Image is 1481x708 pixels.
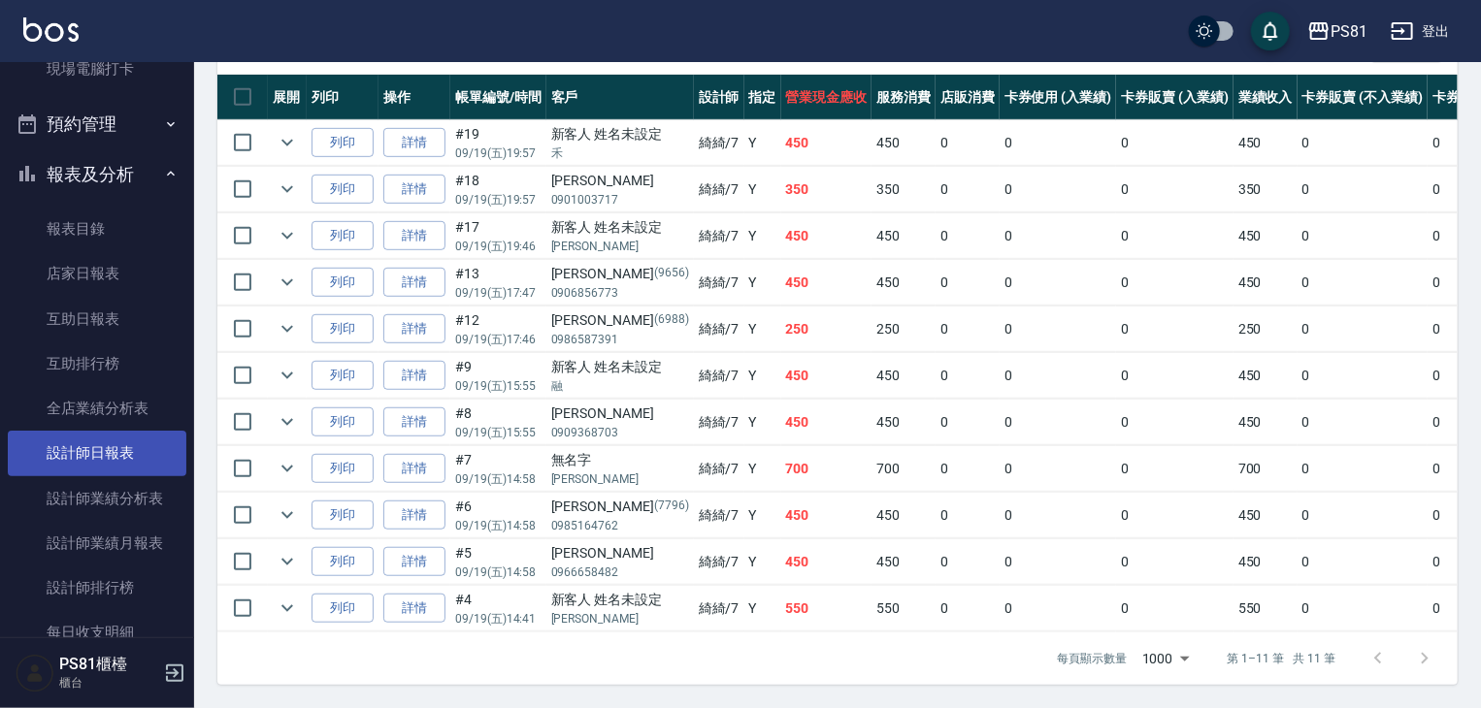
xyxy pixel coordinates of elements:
h5: PS81櫃檯 [59,655,158,674]
td: 450 [1234,260,1298,306]
a: 詳情 [383,407,445,437]
td: #18 [450,167,546,212]
td: #6 [450,493,546,538]
p: 第 1–11 筆 共 11 筆 [1228,650,1335,667]
a: 詳情 [383,221,445,251]
div: 1000 [1135,632,1197,685]
td: Y [744,213,781,259]
td: 0 [1298,400,1428,445]
td: 0 [1298,446,1428,492]
a: 全店業績分析表 [8,386,186,431]
td: 0 [1000,167,1117,212]
p: 09/19 (五) 17:47 [455,284,542,302]
td: 0 [936,120,1000,166]
td: 450 [872,353,936,399]
p: 09/19 (五) 14:58 [455,517,542,534]
a: 詳情 [383,361,445,391]
a: 設計師業績分析表 [8,476,186,521]
button: expand row [273,314,302,343]
button: expand row [273,361,302,390]
td: 450 [1234,120,1298,166]
a: 詳情 [383,268,445,298]
td: 700 [781,446,872,492]
div: [PERSON_NAME] [551,497,689,517]
button: expand row [273,175,302,204]
p: 09/19 (五) 15:55 [455,377,542,395]
th: 卡券販賣 (入業績) [1116,75,1234,120]
p: 櫃台 [59,674,158,692]
td: #7 [450,446,546,492]
div: 新客人 姓名未設定 [551,217,689,238]
td: 0 [1298,167,1428,212]
button: expand row [273,594,302,623]
td: 550 [781,586,872,631]
p: 09/19 (五) 14:58 [455,563,542,581]
td: 綺綺 /7 [694,493,744,538]
td: #5 [450,539,546,585]
td: Y [744,446,781,492]
th: 客戶 [546,75,694,120]
td: 0 [1298,306,1428,352]
p: (7796) [654,497,689,517]
p: 09/19 (五) 17:46 [455,331,542,348]
td: 0 [1000,260,1117,306]
p: 0901003717 [551,191,689,209]
p: 0906856773 [551,284,689,302]
td: 250 [872,306,936,352]
td: 450 [872,493,936,538]
td: 700 [872,446,936,492]
a: 詳情 [383,175,445,205]
td: 0 [936,400,1000,445]
td: Y [744,586,781,631]
p: [PERSON_NAME] [551,610,689,628]
td: 450 [1234,353,1298,399]
td: #4 [450,586,546,631]
img: Person [16,654,54,692]
td: 綺綺 /7 [694,586,744,631]
td: #8 [450,400,546,445]
td: 0 [1116,400,1234,445]
a: 詳情 [383,314,445,344]
p: 0966658482 [551,563,689,581]
a: 詳情 [383,500,445,531]
th: 卡券使用 (入業績) [1000,75,1117,120]
td: 450 [872,260,936,306]
td: 0 [1298,260,1428,306]
th: 服務消費 [872,75,936,120]
td: 0 [1116,446,1234,492]
td: 450 [781,213,872,259]
td: 450 [872,539,936,585]
div: [PERSON_NAME] [551,264,689,284]
td: 450 [781,493,872,538]
div: [PERSON_NAME] [551,403,689,424]
div: 新客人 姓名未設定 [551,590,689,610]
a: 報表目錄 [8,207,186,251]
button: expand row [273,454,302,483]
td: Y [744,260,781,306]
div: 新客人 姓名未設定 [551,357,689,377]
td: 0 [1116,120,1234,166]
td: 0 [1116,493,1234,538]
p: 09/19 (五) 19:57 [455,191,542,209]
td: 綺綺 /7 [694,260,744,306]
td: 0 [1298,493,1428,538]
button: 列印 [312,500,374,531]
td: 0 [1116,539,1234,585]
td: 0 [1000,446,1117,492]
td: 450 [781,120,872,166]
td: 0 [1298,586,1428,631]
p: 09/19 (五) 15:55 [455,424,542,441]
a: 詳情 [383,547,445,577]
button: expand row [273,407,302,436]
p: [PERSON_NAME] [551,238,689,255]
button: expand row [273,221,302,250]
p: 0985164762 [551,517,689,534]
td: 350 [781,167,872,212]
p: 每頁顯示數量 [1057,650,1127,667]
a: 互助日報表 [8,297,186,341]
button: 列印 [312,594,374,624]
button: expand row [273,500,302,530]
p: 禾 [551,145,689,162]
button: 列印 [312,407,374,437]
div: 無名字 [551,450,689,470]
